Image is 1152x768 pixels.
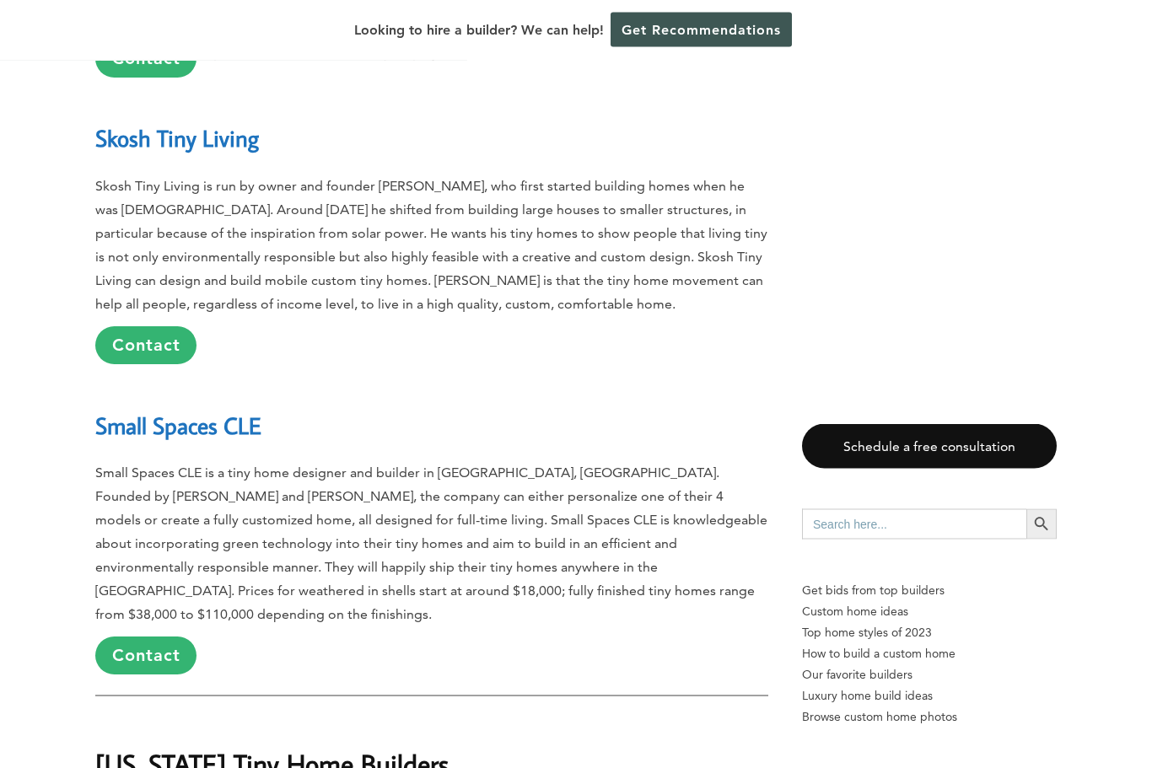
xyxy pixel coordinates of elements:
a: Luxury home build ideas [802,685,1057,706]
a: Top home styles of 2023 [802,622,1057,643]
a: How to build a custom home [802,643,1057,664]
a: Get Recommendations [611,13,792,47]
p: Skosh Tiny Living is run by owner and founder [PERSON_NAME], who first started building homes whe... [95,175,768,365]
a: Browse custom home photos [802,706,1057,728]
input: Search here... [802,509,1026,540]
p: Small Spaces CLE is a tiny home designer and builder in [GEOGRAPHIC_DATA], [GEOGRAPHIC_DATA]. Fou... [95,462,768,675]
a: Contact [95,637,196,675]
p: Get bids from top builders [802,580,1057,601]
svg: Search [1032,515,1051,534]
a: Schedule a free consultation [802,424,1057,469]
a: Skosh Tiny Living [95,124,259,153]
a: Custom home ideas [802,601,1057,622]
a: Small Spaces CLE [95,411,261,441]
a: Contact [95,327,196,365]
a: Our favorite builders [802,664,1057,685]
